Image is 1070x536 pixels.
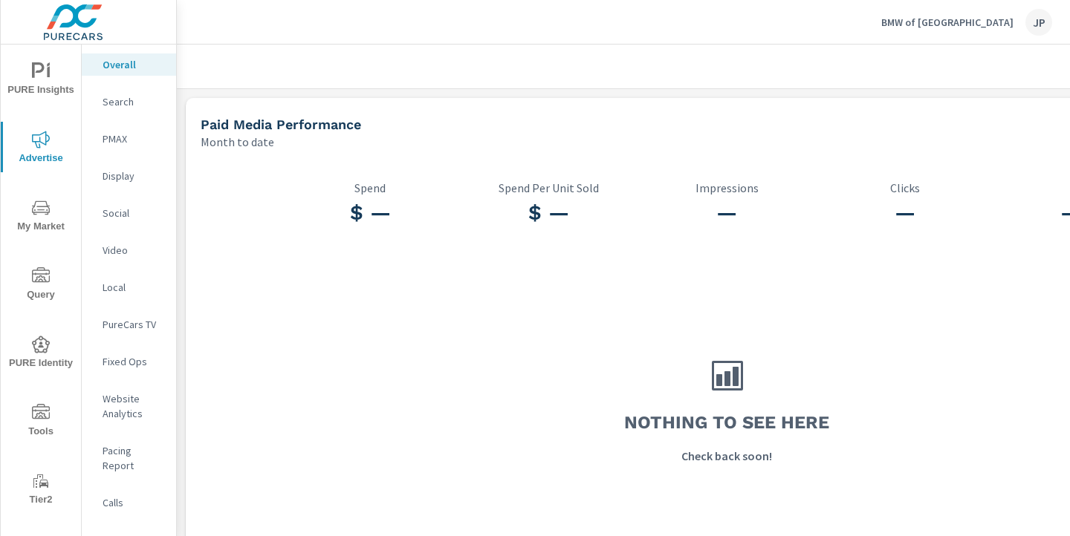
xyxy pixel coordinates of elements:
p: Spend Per Unit Sold [459,181,638,195]
p: PureCars TV [103,317,164,332]
div: Overall [82,53,176,76]
div: Video [82,239,176,261]
div: PMAX [82,128,176,150]
div: JP [1025,9,1052,36]
h3: Nothing to see here [624,410,829,435]
span: Query [5,267,77,304]
p: Social [103,206,164,220]
p: Overall [103,57,164,72]
p: Calls [103,495,164,510]
p: Video [103,243,164,258]
span: PURE Identity [5,336,77,372]
p: BMW of [GEOGRAPHIC_DATA] [881,16,1014,29]
p: PMAX [103,131,164,146]
div: PureCars TV [82,313,176,336]
p: Month to date [201,133,274,151]
p: Local [103,280,164,295]
span: Advertise [5,131,77,167]
h3: — [638,200,816,226]
h3: $ — [281,200,459,226]
p: Clicks [816,181,994,195]
p: Check back soon! [681,447,772,465]
div: Local [82,276,176,298]
span: Tier2 [5,472,77,509]
div: Calls [82,491,176,514]
p: Impressions [638,181,816,195]
span: Tools [5,404,77,440]
p: Fixed Ops [103,354,164,369]
div: Display [82,165,176,187]
span: PURE Insights [5,62,77,99]
h3: — [816,200,994,226]
p: Search [103,94,164,109]
p: Display [103,169,164,183]
div: Social [82,202,176,224]
h3: $ — [459,200,638,226]
span: My Market [5,199,77,235]
p: Website Analytics [103,391,164,421]
p: Pacing Report [103,443,164,473]
div: Website Analytics [82,388,176,425]
h5: Paid Media Performance [201,117,361,132]
div: Pacing Report [82,439,176,477]
p: Spend [281,181,459,195]
div: Search [82,91,176,113]
div: Fixed Ops [82,350,176,373]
